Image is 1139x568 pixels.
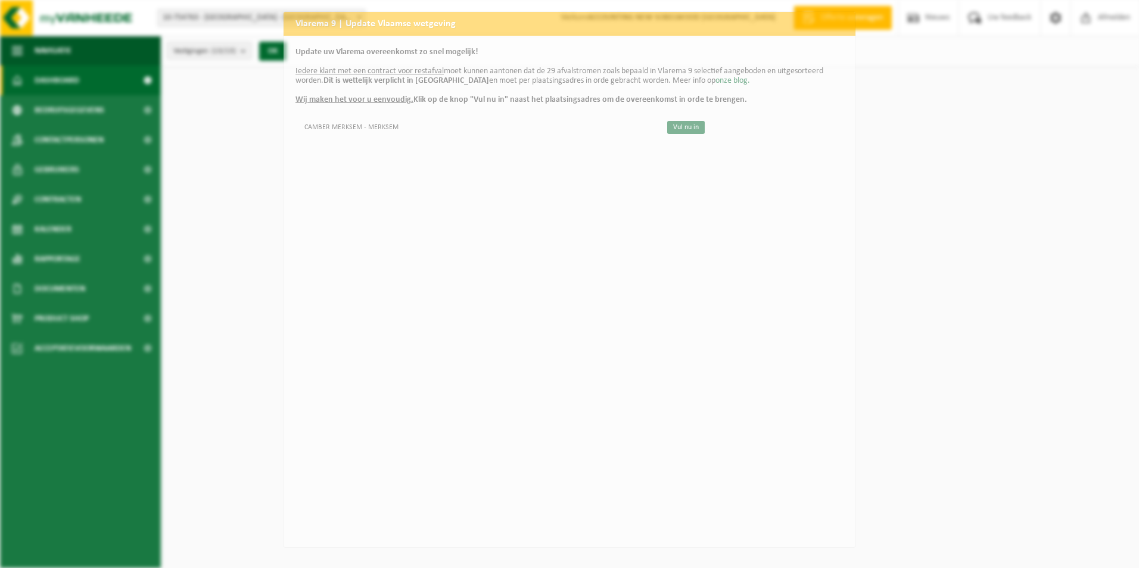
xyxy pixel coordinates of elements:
u: Iedere klant met een contract voor restafval [295,67,444,76]
a: onze blog. [715,76,750,85]
td: CAMBER MERKSEM - MERKSEM [295,117,657,136]
h2: Vlarema 9 | Update Vlaamse wetgeving [284,12,855,35]
p: moet kunnen aantonen dat de 29 afvalstromen zoals bepaald in Vlarema 9 selectief aangeboden en ui... [295,48,844,105]
b: Update uw Vlarema overeenkomst zo snel mogelijk! [295,48,478,57]
u: Wij maken het voor u eenvoudig. [295,95,413,104]
a: Vul nu in [667,121,705,134]
b: Dit is wettelijk verplicht in [GEOGRAPHIC_DATA] [323,76,489,85]
b: Klik op de knop "Vul nu in" naast het plaatsingsadres om de overeenkomst in orde te brengen. [295,95,747,104]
